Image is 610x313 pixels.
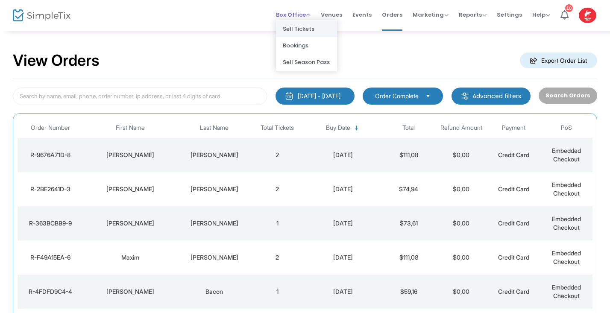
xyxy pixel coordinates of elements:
[31,124,70,132] span: Order Number
[422,91,434,101] button: Select
[552,181,581,197] span: Embedded Checkout
[285,92,293,100] img: monthly
[382,206,435,240] td: $73,61
[306,287,380,296] div: 2025-08-21
[382,240,435,275] td: $111,08
[276,54,337,70] li: Sell Season Pass
[85,253,176,262] div: Maxim
[552,284,581,299] span: Embedded Checkout
[461,92,469,100] img: filter
[306,185,380,193] div: 2025-08-21
[251,172,304,206] td: 2
[552,215,581,231] span: Embedded Checkout
[382,275,435,309] td: $59,16
[276,37,337,54] li: Bookings
[435,240,487,275] td: $0,00
[326,124,350,132] span: Buy Date
[498,185,529,193] span: Credit Card
[251,206,304,240] td: 1
[498,288,529,295] span: Credit Card
[306,253,380,262] div: 2025-08-21
[435,118,487,138] th: Refund Amount
[459,11,487,19] span: Reports
[498,254,529,261] span: Credit Card
[382,172,435,206] td: $74,94
[85,219,176,228] div: Alex
[180,185,249,193] div: Bilodeau
[532,11,550,19] span: Help
[382,4,402,26] span: Orders
[452,88,531,105] m-button: Advanced filters
[251,240,304,275] td: 2
[251,118,304,138] th: Total Tickets
[20,151,81,159] div: R-9676A71D-8
[180,219,249,228] div: Ratte
[561,124,572,132] span: PoS
[352,4,372,26] span: Events
[565,4,573,12] div: 10
[85,185,176,193] div: Marlene
[321,4,342,26] span: Venues
[20,185,81,193] div: R-2BE2641D-3
[306,219,380,228] div: 2025-08-21
[306,151,380,159] div: 2025-08-21
[20,253,81,262] div: R-F49A15EA-6
[382,138,435,172] td: $111,08
[498,219,529,227] span: Credit Card
[435,172,487,206] td: $0,00
[497,4,522,26] span: Settings
[502,124,525,132] span: Payment
[413,11,449,19] span: Marketing
[20,219,81,228] div: R-363BCBB9-9
[13,88,267,105] input: Search by name, email, phone, order number, ip address, or last 4 digits of card
[435,138,487,172] td: $0,00
[85,151,176,159] div: Sandra
[13,51,100,70] h2: View Orders
[552,249,581,265] span: Embedded Checkout
[353,125,360,132] span: Sortable
[251,138,304,172] td: 2
[180,151,249,159] div: Tremblay
[382,118,435,138] th: Total
[520,53,597,68] m-button: Export Order List
[85,287,176,296] div: Melissa
[116,124,145,132] span: First Name
[375,92,419,100] span: Order Complete
[180,253,249,262] div: Sanschagrin
[435,206,487,240] td: $0,00
[298,92,340,100] div: [DATE] - [DATE]
[180,287,249,296] div: Bacon
[276,88,355,105] button: [DATE] - [DATE]
[498,151,529,158] span: Credit Card
[20,287,81,296] div: R-4FDFD9C4-4
[552,147,581,163] span: Embedded Checkout
[435,275,487,309] td: $0,00
[276,20,337,37] li: Sell Tickets
[276,11,311,19] span: Box Office
[251,275,304,309] td: 1
[200,124,229,132] span: Last Name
